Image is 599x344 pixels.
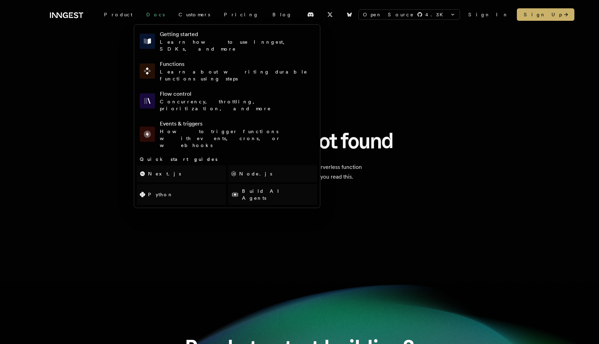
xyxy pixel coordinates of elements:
a: Sign In [468,11,509,18]
a: Pricing [217,8,266,21]
a: Python [137,184,226,205]
a: Blog [266,8,299,21]
span: Learn how to use Inngest, SDKs, and more [160,39,291,52]
div: Product [97,8,139,21]
h4: Flow control [160,90,314,98]
span: Learn about writing durable functions using steps [160,69,307,81]
a: Discord [303,9,318,20]
a: Sign Up [517,8,574,21]
h4: Events & triggers [160,120,314,128]
a: Next.js [137,165,226,182]
a: Build AI Agents [228,184,317,205]
a: Customers [172,8,217,21]
h3: Quick start guides [137,156,317,163]
a: Bluesky [342,9,357,20]
span: How to trigger functions with events, crons, or webhooks [160,129,280,148]
h4: Functions [160,60,314,68]
a: Node.js [228,165,317,182]
a: FunctionsLearn about writing durable functions using steps [137,57,317,85]
span: 4.3 K [425,11,447,18]
h4: Getting started [160,30,314,38]
a: X [322,9,338,20]
span: Concurrency, throttling, prioritization, and more [160,99,271,111]
a: Docs [139,8,172,21]
span: Open Source [363,11,414,18]
a: Events & triggersHow to trigger functions with events, crons, or webhooks [137,117,317,152]
a: Getting startedLearn how to use Inngest, SDKs, and more [137,27,317,55]
a: Flow controlConcurrency, throttling, prioritization, and more [137,87,317,115]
